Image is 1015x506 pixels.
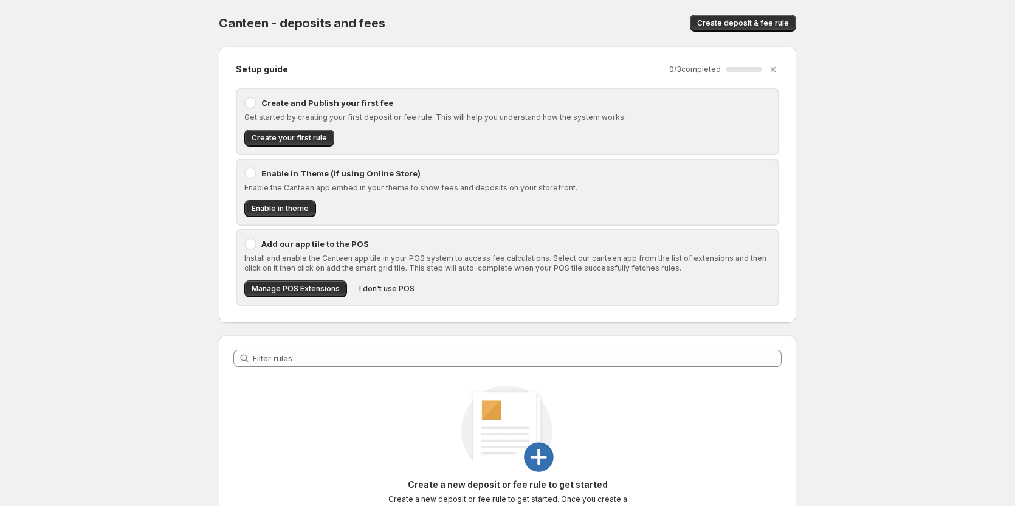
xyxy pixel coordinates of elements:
[261,97,771,109] p: Create and Publish your first fee
[359,284,415,294] span: I don't use POS
[386,479,629,491] p: Create a new deposit or fee rule to get started
[690,15,796,32] button: Create deposit & fee rule
[352,280,422,297] button: I don't use POS
[697,18,789,28] span: Create deposit & fee rule
[244,254,771,273] p: Install and enable the Canteen app tile in your POS system to access fee calculations. Select our...
[236,63,288,75] h2: Setup guide
[765,61,782,78] button: Dismiss setup guide
[252,133,327,143] span: Create your first rule
[244,200,316,217] button: Enable in theme
[244,280,347,297] button: Manage POS Extensions
[253,350,782,367] input: Filter rules
[261,167,771,179] p: Enable in Theme (if using Online Store)
[252,204,309,213] span: Enable in theme
[244,113,771,122] p: Get started by creating your first deposit or fee rule. This will help you understand how the sys...
[261,238,771,250] p: Add our app tile to the POS
[669,64,721,74] p: 0 / 3 completed
[252,284,340,294] span: Manage POS Extensions
[244,183,771,193] p: Enable the Canteen app embed in your theme to show fees and deposits on your storefront.
[219,16,385,30] span: Canteen - deposits and fees
[244,130,334,147] button: Create your first rule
